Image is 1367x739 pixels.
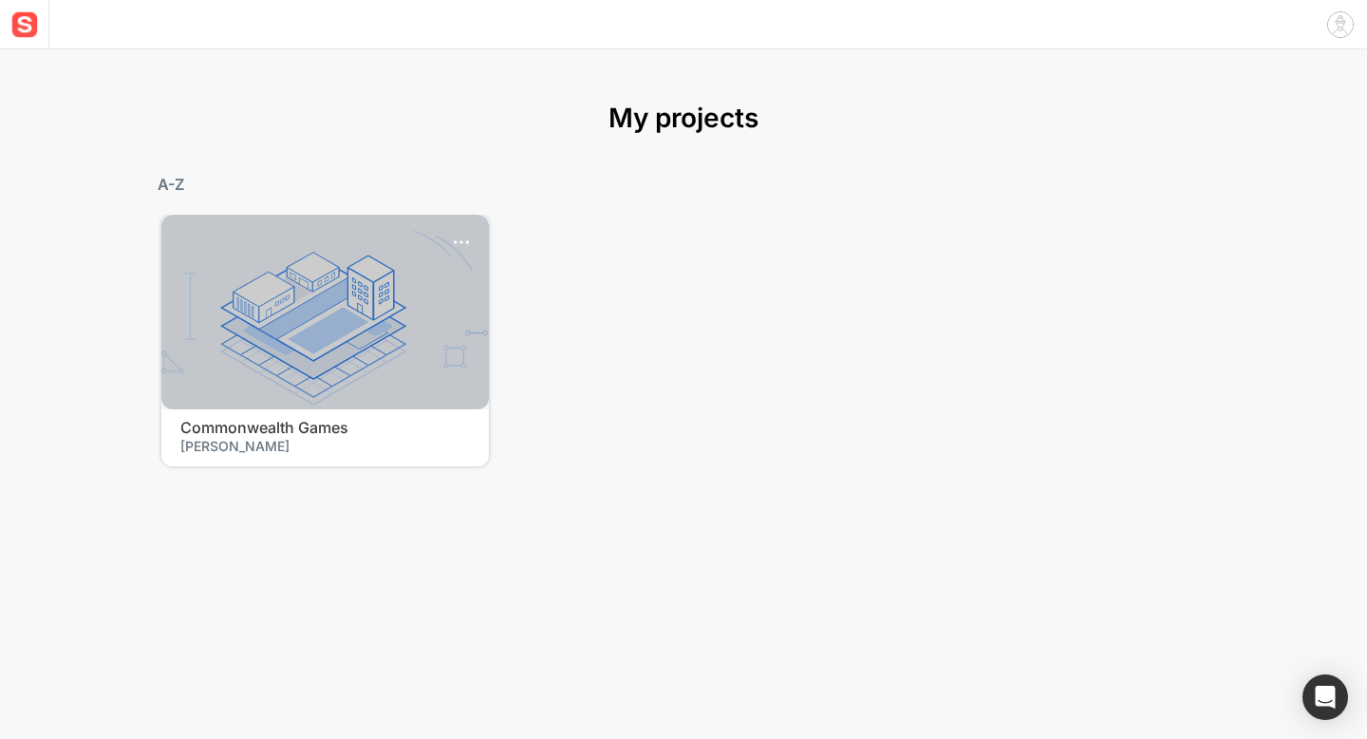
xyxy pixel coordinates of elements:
div: A-Z [158,173,184,196]
span: [PERSON_NAME] [180,437,470,455]
h1: My projects [609,103,758,135]
img: sensat [8,8,42,42]
h4: Commonwealth Games [180,419,470,437]
div: Open Intercom Messenger [1302,674,1348,720]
